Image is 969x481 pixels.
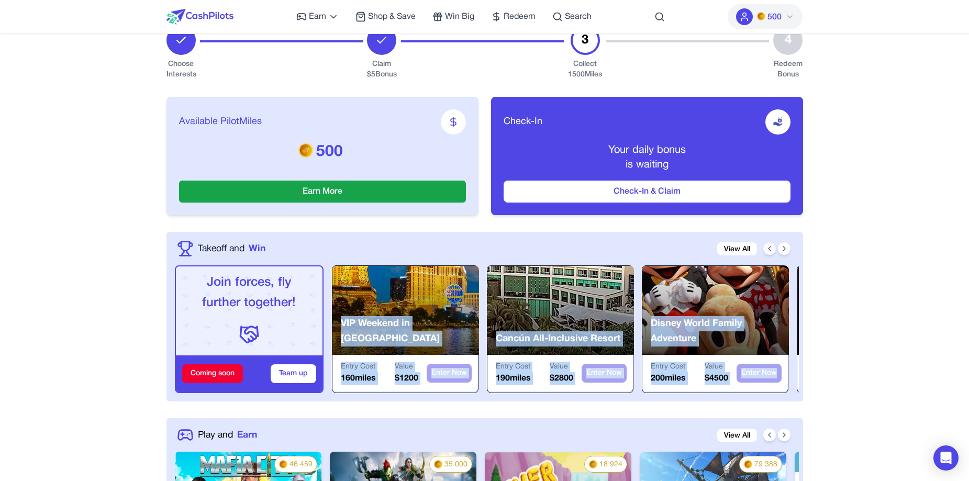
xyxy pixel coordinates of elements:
[773,117,783,127] img: receive-dollar
[198,242,244,255] span: Takeoff and
[504,10,536,23] span: Redeem
[491,10,536,23] a: Redeem
[179,181,466,203] button: Earn More
[754,460,777,470] span: 79 388
[309,10,326,23] span: Earn
[279,460,287,468] img: PMs
[367,59,397,80] div: Claim $ 5 Bonus
[717,429,757,442] a: View All
[568,59,602,80] div: Collect 1500 Miles
[757,12,765,20] img: PMs
[166,59,196,80] div: Choose Interests
[249,242,265,255] span: Win
[717,242,757,255] a: View All
[434,460,442,468] img: PMs
[767,11,782,24] span: 500
[179,115,262,129] span: Available PilotMiles
[341,316,479,347] p: VIP Weekend in [GEOGRAPHIC_DATA]
[550,372,573,385] p: $ 2800
[237,428,257,442] span: Earn
[651,316,789,347] p: Disney World Family Adventure
[355,10,416,23] a: Shop & Save
[198,242,265,255] a: Takeoff andWin
[571,26,600,55] div: 3
[368,10,416,23] span: Shop & Save
[933,445,959,471] div: Open Intercom Messenger
[565,10,592,23] span: Search
[705,362,728,372] p: Value
[184,273,314,314] p: Join forces, fly further together!
[341,362,376,372] p: Entry Cost
[651,362,686,372] p: Entry Cost
[271,364,316,383] button: Team up
[744,460,752,468] img: PMs
[298,142,313,157] img: PMs
[773,26,803,55] div: 4
[599,460,622,470] span: 18 924
[182,364,243,383] div: Coming soon
[296,10,339,23] a: Earn
[504,181,790,203] button: Check-In & Claim
[550,362,573,372] p: Value
[496,372,531,385] p: 190 miles
[589,460,597,468] img: PMs
[626,160,669,170] span: is waiting
[728,4,803,29] button: PMs500
[444,460,467,470] span: 35 000
[395,372,418,385] p: $ 1200
[289,460,313,470] span: 46 459
[445,10,474,23] span: Win Big
[427,364,472,383] button: Enter Now
[504,143,790,158] p: Your daily bonus
[198,428,257,442] a: Play andEarn
[432,10,474,23] a: Win Big
[651,372,686,385] p: 200 miles
[341,372,376,385] p: 160 miles
[179,143,466,162] p: 500
[504,115,542,129] span: Check-In
[496,331,620,346] p: Cancún All-Inclusive Resort
[395,362,418,372] p: Value
[166,9,233,25] img: CashPilots Logo
[737,364,782,383] button: Enter Now
[773,59,803,80] div: Redeem Bonus
[705,372,728,385] p: $ 4500
[552,10,592,23] a: Search
[582,364,627,383] button: Enter Now
[198,428,233,442] span: Play and
[496,362,531,372] p: Entry Cost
